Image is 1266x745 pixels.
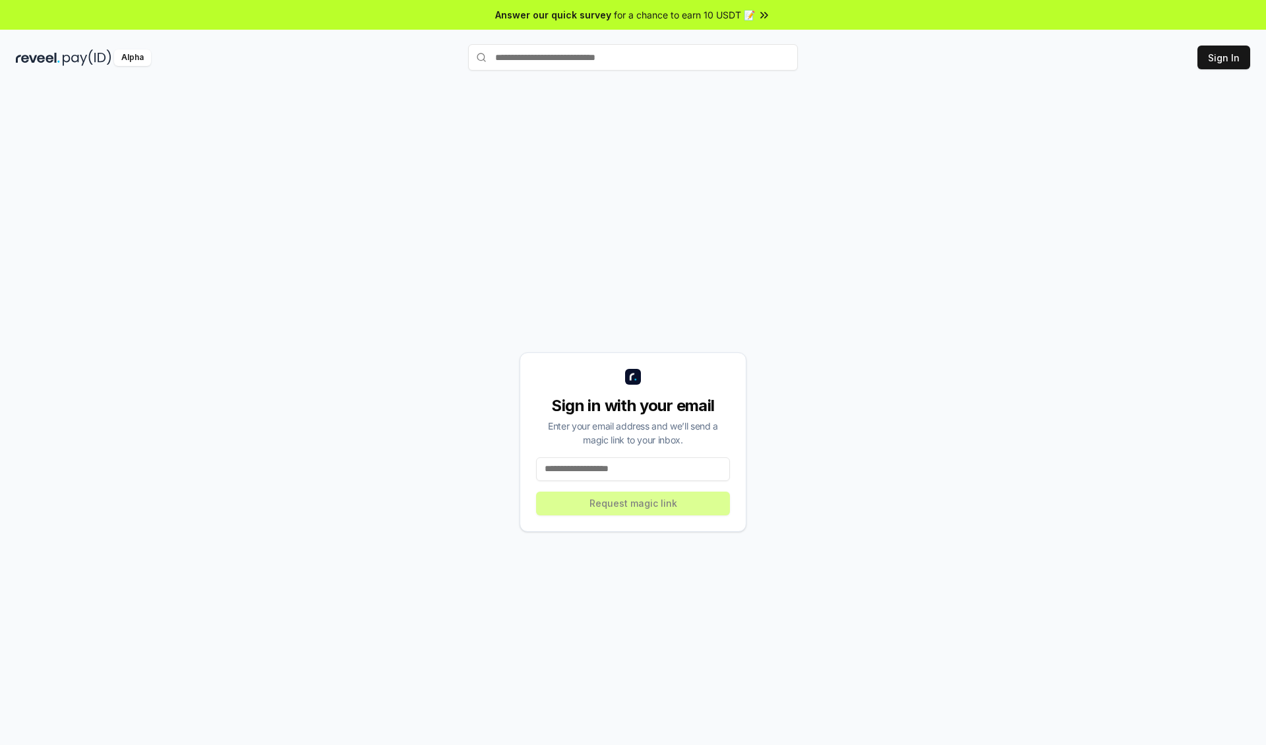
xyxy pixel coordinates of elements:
div: Enter your email address and we’ll send a magic link to your inbox. [536,419,730,447]
img: logo_small [625,369,641,385]
span: Answer our quick survey [495,8,611,22]
span: for a chance to earn 10 USDT 📝 [614,8,755,22]
img: reveel_dark [16,49,60,66]
button: Sign In [1197,46,1250,69]
img: pay_id [63,49,111,66]
div: Alpha [114,49,151,66]
div: Sign in with your email [536,395,730,416]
